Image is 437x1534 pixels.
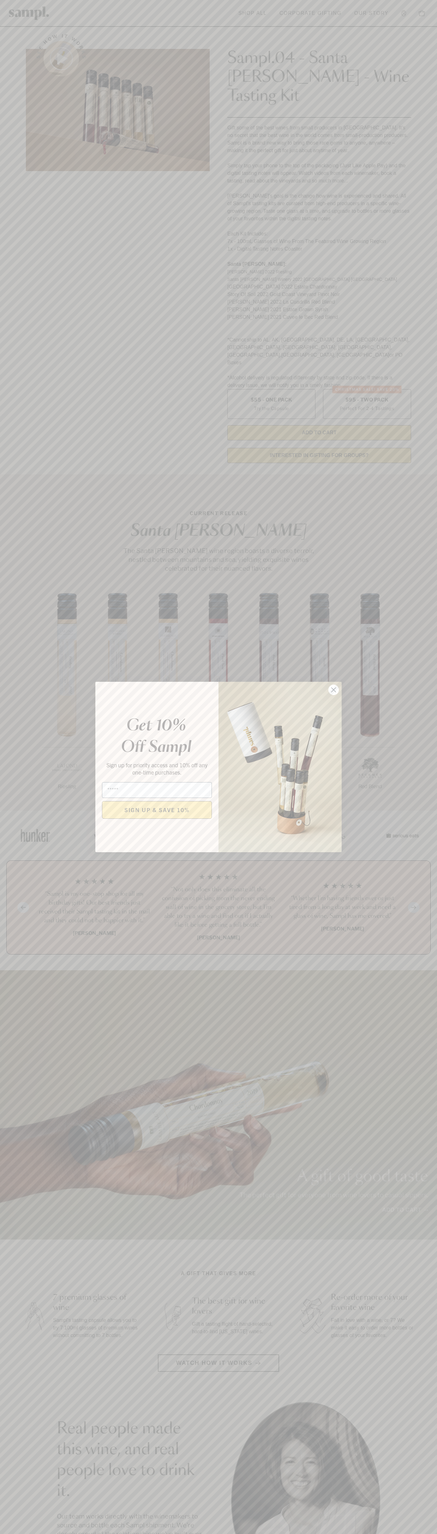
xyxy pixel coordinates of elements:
img: 96933287-25a1-481a-a6d8-4dd623390dc6.png [218,682,342,852]
button: SIGN UP & SAVE 10% [102,801,212,819]
button: Close dialog [328,684,339,695]
em: Get 10% Off Sampl [121,718,191,755]
span: Sign up for priority access and 10% off any one-time purchases. [106,761,207,776]
input: Email [102,782,212,798]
